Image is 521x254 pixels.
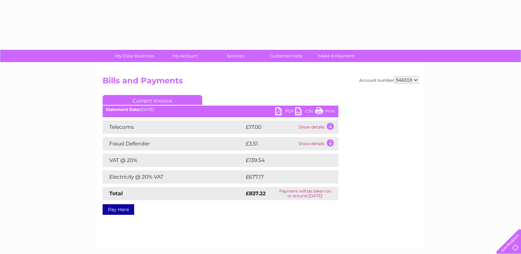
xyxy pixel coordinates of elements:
a: My Account [158,50,213,62]
a: Pay Here [103,204,134,215]
a: CSV [295,107,315,117]
td: Telecoms [103,121,244,134]
td: Fraud Defender [103,137,244,150]
td: Show details [297,121,338,134]
td: £677.17 [244,170,326,184]
td: Electricity @ 20% VAT [103,170,244,184]
strong: Total [109,190,123,197]
td: VAT @ 20% [103,154,244,167]
a: Current Invoice [103,95,202,105]
a: PDF [275,107,295,117]
a: Customer Help [259,50,313,62]
a: My Clear Business [107,50,162,62]
a: Services [208,50,263,62]
strong: £837.22 [246,190,266,197]
td: £3.51 [244,137,297,150]
div: Account number [359,76,419,84]
td: Payment will be taken on or around [DATE] [272,187,338,200]
td: £139.54 [244,154,326,167]
h2: Bills and Payments [103,76,419,89]
a: Make A Payment [309,50,364,62]
a: Print [315,107,335,117]
td: £17.00 [244,121,297,134]
b: Statement Date: [106,107,140,112]
td: Show details [297,137,338,150]
div: [DATE] [103,107,338,112]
